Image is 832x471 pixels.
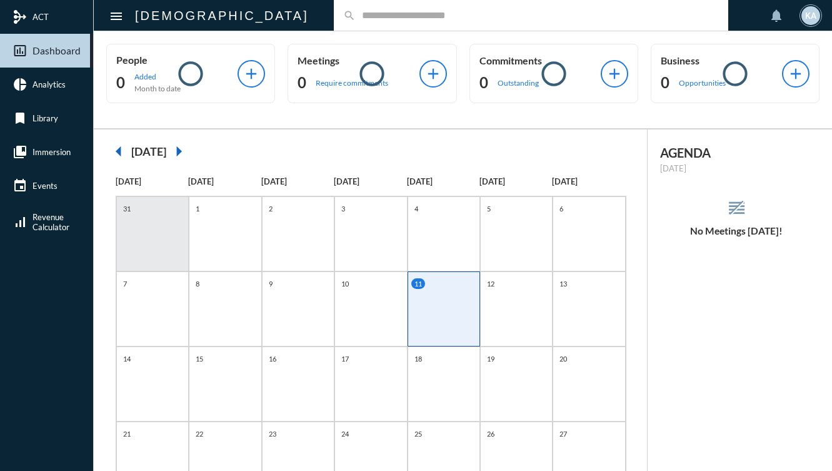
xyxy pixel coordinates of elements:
p: [DATE] [116,176,188,186]
p: [DATE] [261,176,334,186]
mat-icon: search [343,9,356,22]
span: Dashboard [33,45,81,56]
p: 16 [266,353,279,364]
span: Analytics [33,79,66,89]
p: 24 [338,428,352,439]
p: 21 [120,428,134,439]
h2: AGENDA [660,145,813,160]
mat-icon: signal_cellular_alt [13,215,28,230]
mat-icon: pie_chart [13,77,28,92]
p: 23 [266,428,279,439]
p: 22 [193,428,206,439]
p: [DATE] [334,176,406,186]
p: 8 [193,278,203,289]
mat-icon: collections_bookmark [13,144,28,160]
h5: No Meetings [DATE]! [648,225,826,236]
span: Revenue Calculator [33,212,69,232]
p: 19 [484,353,498,364]
p: 2 [266,203,276,214]
p: 11 [411,278,425,289]
p: 10 [338,278,352,289]
mat-icon: event [13,178,28,193]
p: 18 [411,353,425,364]
p: [DATE] [407,176,479,186]
mat-icon: insert_chart_outlined [13,43,28,58]
p: 14 [120,353,134,364]
p: 31 [120,203,134,214]
p: 6 [556,203,566,214]
mat-icon: arrow_right [166,139,191,164]
p: 5 [484,203,494,214]
mat-icon: notifications [769,8,784,23]
span: ACT [33,12,49,22]
span: Immersion [33,147,71,157]
p: 7 [120,278,130,289]
p: 27 [556,428,570,439]
p: [DATE] [660,163,813,173]
mat-icon: arrow_left [106,139,131,164]
span: Events [33,181,58,191]
button: Toggle sidenav [104,3,129,28]
p: [DATE] [188,176,261,186]
p: 25 [411,428,425,439]
h2: [DATE] [131,144,166,158]
p: [DATE] [552,176,624,186]
mat-icon: reorder [726,198,747,218]
mat-icon: Side nav toggle icon [109,9,124,24]
p: 3 [338,203,348,214]
p: 26 [484,428,498,439]
p: 15 [193,353,206,364]
p: 4 [411,203,421,214]
p: 12 [484,278,498,289]
p: [DATE] [479,176,552,186]
mat-icon: bookmark [13,111,28,126]
p: 17 [338,353,352,364]
p: 13 [556,278,570,289]
div: KA [801,6,820,25]
span: Library [33,113,58,123]
p: 9 [266,278,276,289]
h2: [DEMOGRAPHIC_DATA] [135,6,309,26]
mat-icon: mediation [13,9,28,24]
p: 1 [193,203,203,214]
p: 20 [556,353,570,364]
